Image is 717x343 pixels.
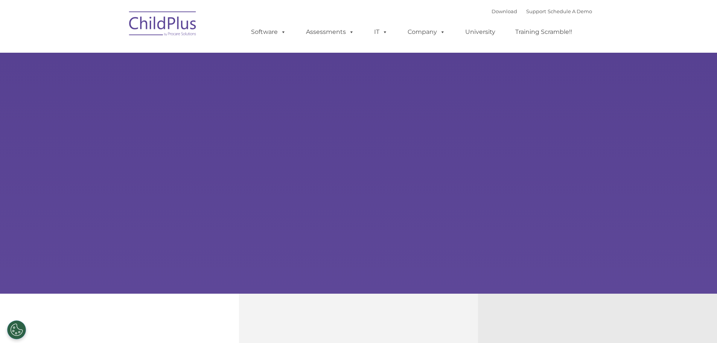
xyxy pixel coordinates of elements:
a: Schedule A Demo [548,8,592,14]
a: University [458,24,503,40]
img: ChildPlus by Procare Solutions [125,6,201,44]
a: Company [400,24,453,40]
a: Assessments [298,24,362,40]
button: Cookies Settings [7,320,26,339]
a: IT [367,24,395,40]
a: Support [526,8,546,14]
a: Training Scramble!! [508,24,580,40]
font: | [492,8,592,14]
a: Software [244,24,294,40]
a: Download [492,8,517,14]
